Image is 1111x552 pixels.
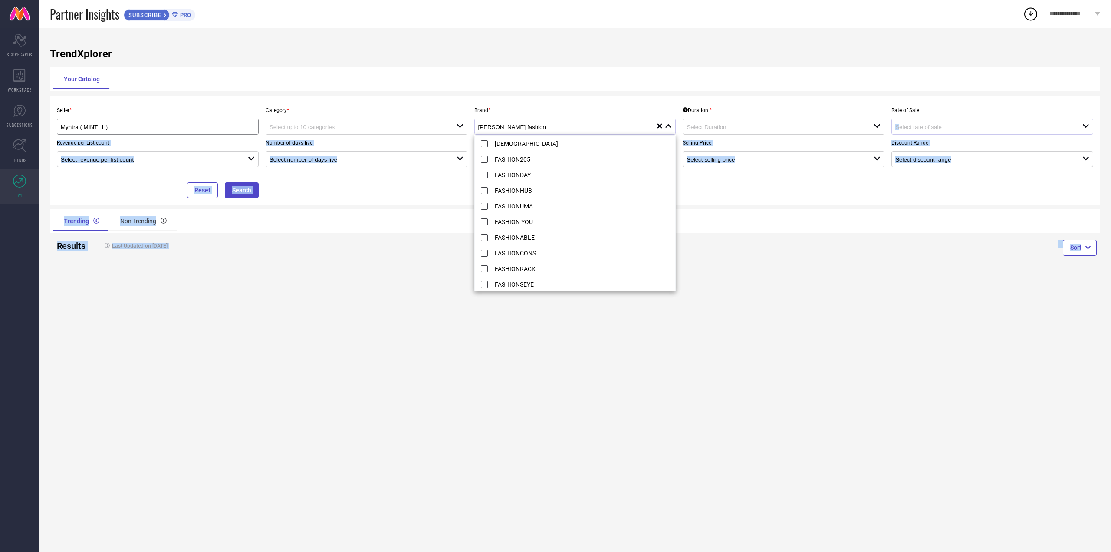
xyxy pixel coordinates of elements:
[12,157,27,163] span: TRENDS
[475,136,676,151] li: [DEMOGRAPHIC_DATA]
[61,122,255,131] div: Myntra ( MINT_1 )
[61,156,229,163] input: Select revenue per list count
[891,140,1093,146] p: Discount Range
[61,124,235,130] input: Select seller
[7,51,33,58] span: SCORECARDS
[687,124,855,130] input: Select Duration
[475,198,676,214] li: FASHIONUMA
[475,151,676,167] li: FASHION205
[16,192,24,198] span: FWD
[1063,240,1097,255] button: Sort
[110,211,177,231] div: Non Trending
[124,12,164,18] span: SUBSCRIBE
[891,107,1093,113] p: Rate of Sale
[57,107,259,113] p: Seller
[475,276,676,292] li: FASHIONSEYE
[57,140,259,146] p: Revenue per List count
[475,245,676,261] li: FASHIONCONS
[178,12,191,18] span: PRO
[475,214,676,229] li: FASHION YOU
[475,229,676,245] li: FASHIONABLE
[8,86,32,93] span: WORKSPACE
[474,107,676,113] p: Brand
[53,211,110,231] div: Trending
[270,156,438,163] input: Select number of days live
[475,182,676,198] li: FASHIONHUB
[53,69,110,89] div: Your Catalog
[895,124,1064,130] input: Select rate of sale
[124,7,195,21] a: SUBSCRIBEPRO
[266,140,467,146] p: Number of days live
[100,243,525,249] h4: Last Updated on [DATE]
[270,124,438,130] input: Select upto 10 categories
[57,241,93,251] h2: Results
[1023,6,1039,22] div: Open download list
[475,167,676,182] li: FASHIONDAY
[225,182,259,198] button: Search
[187,182,218,198] button: Reset
[50,5,119,23] span: Partner Insights
[475,261,676,276] li: FASHIONRACK
[895,156,1064,163] input: Select discount range
[683,107,712,113] div: Duration
[687,156,855,163] input: Select selling price
[50,48,1100,60] h1: TrendXplorer
[7,122,33,128] span: SUGGESTIONS
[683,140,884,146] p: Selling Price
[266,107,467,113] p: Category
